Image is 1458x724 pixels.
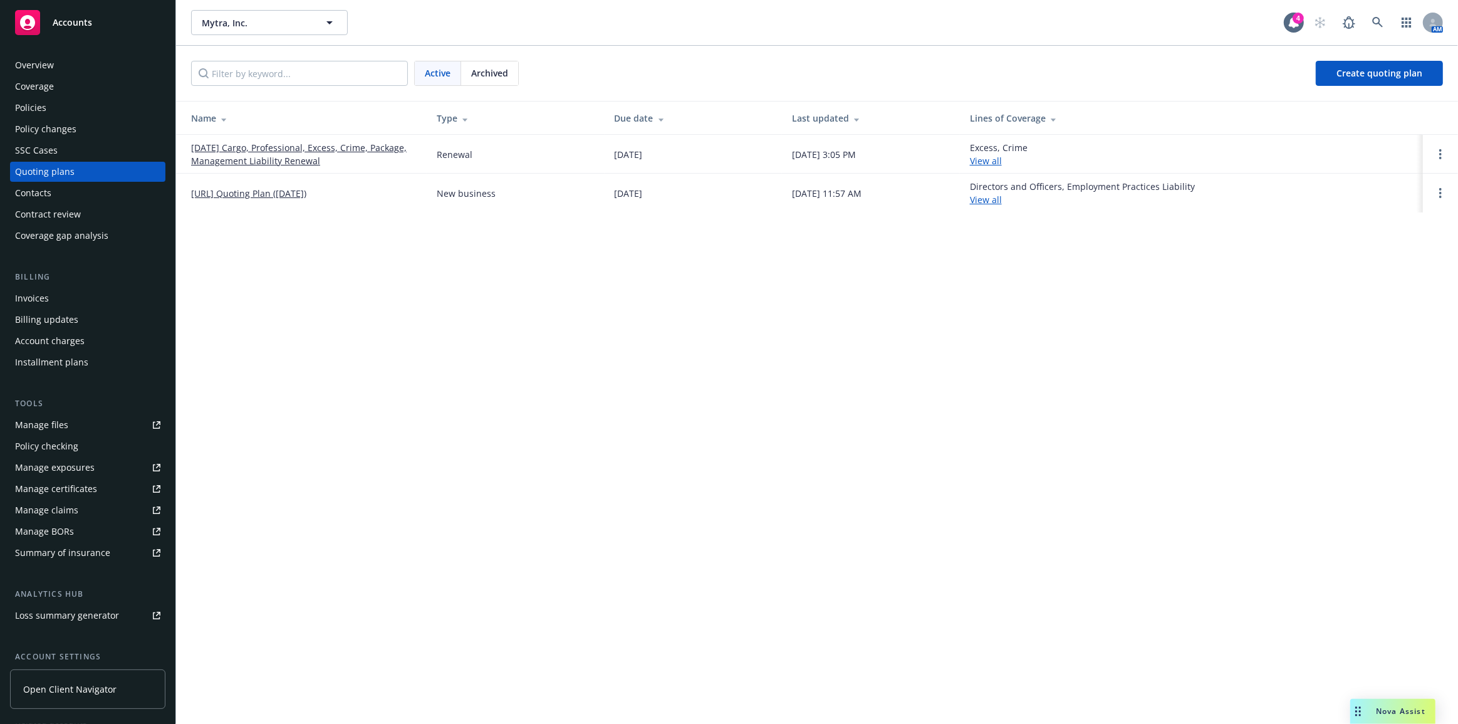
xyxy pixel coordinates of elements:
[10,55,165,75] a: Overview
[615,112,773,125] div: Due date
[437,112,595,125] div: Type
[10,119,165,139] a: Policy changes
[1433,147,1448,162] a: Open options
[15,479,97,499] div: Manage certificates
[970,112,1413,125] div: Lines of Coverage
[792,187,862,200] div: [DATE] 11:57 AM
[15,140,58,160] div: SSC Cases
[10,588,165,601] div: Analytics hub
[15,183,51,203] div: Contacts
[10,436,165,456] a: Policy checking
[10,522,165,542] a: Manage BORs
[425,66,450,80] span: Active
[191,61,408,86] input: Filter by keyword...
[15,288,49,308] div: Invoices
[1308,10,1333,35] a: Start snowing
[437,148,472,161] div: Renewal
[970,141,1028,167] div: Excess, Crime
[191,187,306,200] a: [URL] Quoting Plan ([DATE])
[191,10,348,35] button: Mytra, Inc.
[10,479,165,499] a: Manage certificates
[15,226,108,246] div: Coverage gap analysis
[10,651,165,663] div: Account settings
[10,310,165,330] a: Billing updates
[15,119,76,139] div: Policy changes
[15,162,75,182] div: Quoting plans
[15,55,54,75] div: Overview
[15,522,74,542] div: Manage BORs
[1433,186,1448,201] a: Open options
[10,98,165,118] a: Policies
[202,16,310,29] span: Mytra, Inc.
[1365,10,1390,35] a: Search
[10,500,165,520] a: Manage claims
[10,162,165,182] a: Quoting plans
[1316,61,1443,86] a: Create quoting plan
[10,543,165,563] a: Summary of insurance
[10,331,165,351] a: Account charges
[437,187,496,200] div: New business
[10,288,165,308] a: Invoices
[15,415,68,435] div: Manage files
[1293,13,1304,24] div: 4
[15,98,46,118] div: Policies
[970,155,1002,167] a: View all
[10,271,165,283] div: Billing
[10,606,165,626] a: Loss summary generator
[191,141,417,167] a: [DATE] Cargo, Professional, Excess, Crime, Package, Management Liability Renewal
[15,500,78,520] div: Manage claims
[792,148,856,161] div: [DATE] 3:05 PM
[23,683,117,696] span: Open Client Navigator
[15,606,119,626] div: Loss summary generator
[10,352,165,372] a: Installment plans
[10,397,165,410] div: Tools
[15,331,85,351] div: Account charges
[970,180,1195,206] div: Directors and Officers, Employment Practices Liability
[15,76,54,97] div: Coverage
[15,204,81,224] div: Contract review
[10,204,165,224] a: Contract review
[1350,699,1366,724] div: Drag to move
[615,187,643,200] div: [DATE]
[10,458,165,478] a: Manage exposures
[1336,10,1362,35] a: Report a Bug
[970,194,1002,206] a: View all
[1376,706,1425,716] span: Nova Assist
[15,310,78,330] div: Billing updates
[615,148,643,161] div: [DATE]
[10,76,165,97] a: Coverage
[15,436,78,456] div: Policy checking
[1336,67,1422,79] span: Create quoting plan
[15,543,110,563] div: Summary of insurance
[10,140,165,160] a: SSC Cases
[1394,10,1419,35] a: Switch app
[471,66,508,80] span: Archived
[1350,699,1435,724] button: Nova Assist
[10,226,165,246] a: Coverage gap analysis
[15,352,88,372] div: Installment plans
[10,183,165,203] a: Contacts
[53,18,92,28] span: Accounts
[10,415,165,435] a: Manage files
[191,112,417,125] div: Name
[10,5,165,40] a: Accounts
[15,458,95,478] div: Manage exposures
[792,112,950,125] div: Last updated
